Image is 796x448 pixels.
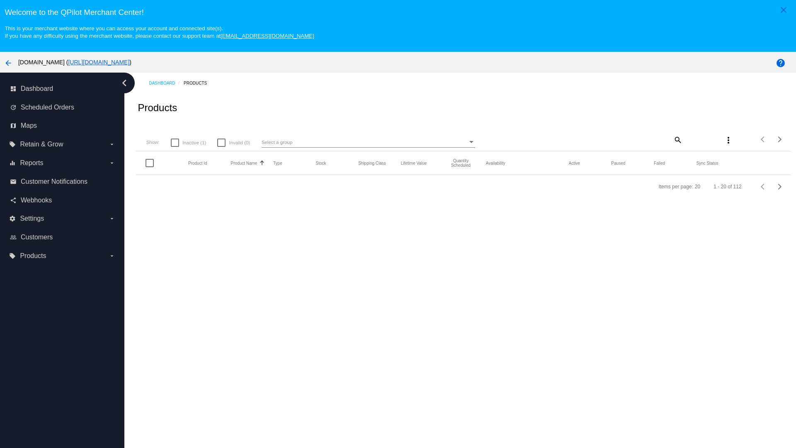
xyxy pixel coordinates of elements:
button: Change sorting for QuantityScheduled [443,158,478,168]
mat-select: Select a group [262,137,475,148]
i: equalizer [9,160,16,166]
span: Customers [21,234,53,241]
span: Scheduled Orders [21,104,74,111]
div: Items per page: [658,184,693,190]
button: Previous page [755,178,772,195]
i: people_outline [10,234,17,241]
i: email [10,178,17,185]
i: local_offer [9,141,16,148]
small: This is your merchant website where you can access your account and connected site(s). If you hav... [5,25,314,39]
button: Next page [772,178,788,195]
i: settings [9,215,16,222]
span: Webhooks [21,197,52,204]
div: 20 [695,184,700,190]
a: [URL][DOMAIN_NAME] [68,59,129,66]
span: Invalid (0) [229,138,250,148]
a: update Scheduled Orders [10,101,115,114]
a: Dashboard [149,77,184,90]
i: arrow_drop_down [109,253,115,259]
h2: Products [138,102,177,114]
mat-icon: close [779,5,789,15]
i: arrow_drop_down [109,141,115,148]
i: chevron_left [118,76,131,90]
div: 1 - 20 of 112 [713,184,741,190]
mat-icon: search [672,133,682,146]
a: email Customer Notifications [10,175,115,188]
button: Change sorting for TotalQuantityScheduledActive [569,161,580,166]
i: arrow_drop_down [109,160,115,166]
i: share [10,197,17,204]
a: dashboard Dashboard [10,82,115,95]
span: Settings [20,215,44,222]
span: Maps [21,122,37,129]
h3: Welcome to the QPilot Merchant Center! [5,8,791,17]
i: local_offer [9,253,16,259]
button: Change sorting for ProductType [273,161,282,166]
a: Products [184,77,214,90]
mat-icon: arrow_back [3,58,13,68]
button: Change sorting for StockLevel [316,161,326,166]
button: Change sorting for ExternalId [188,161,207,166]
button: Change sorting for TotalQuantityFailed [654,161,665,166]
span: Show: [146,139,159,145]
a: share Webhooks [10,194,115,207]
span: Dashboard [21,85,53,93]
span: Products [20,252,46,260]
span: Retain & Grow [20,141,63,148]
a: map Maps [10,119,115,132]
button: Change sorting for ValidationErrorCode [696,161,718,166]
mat-icon: help [776,58,786,68]
i: arrow_drop_down [109,215,115,222]
span: Inactive (1) [182,138,206,148]
button: Next page [772,131,788,148]
button: Change sorting for LifetimeValue [401,161,427,166]
i: dashboard [10,85,17,92]
i: map [10,122,17,129]
i: update [10,104,17,111]
button: Change sorting for TotalQuantityScheduledPaused [611,161,625,166]
mat-icon: more_vert [723,135,733,145]
button: Change sorting for ShippingClass [358,161,386,166]
a: [EMAIL_ADDRESS][DOMAIN_NAME] [221,33,314,39]
a: people_outline Customers [10,231,115,244]
span: [DOMAIN_NAME] ( ) [18,59,131,66]
button: Previous page [755,131,772,148]
span: Select a group [262,139,293,145]
mat-header-cell: Availability [486,161,569,166]
span: Customer Notifications [21,178,87,185]
button: Change sorting for ProductName [231,161,257,166]
span: Reports [20,159,43,167]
